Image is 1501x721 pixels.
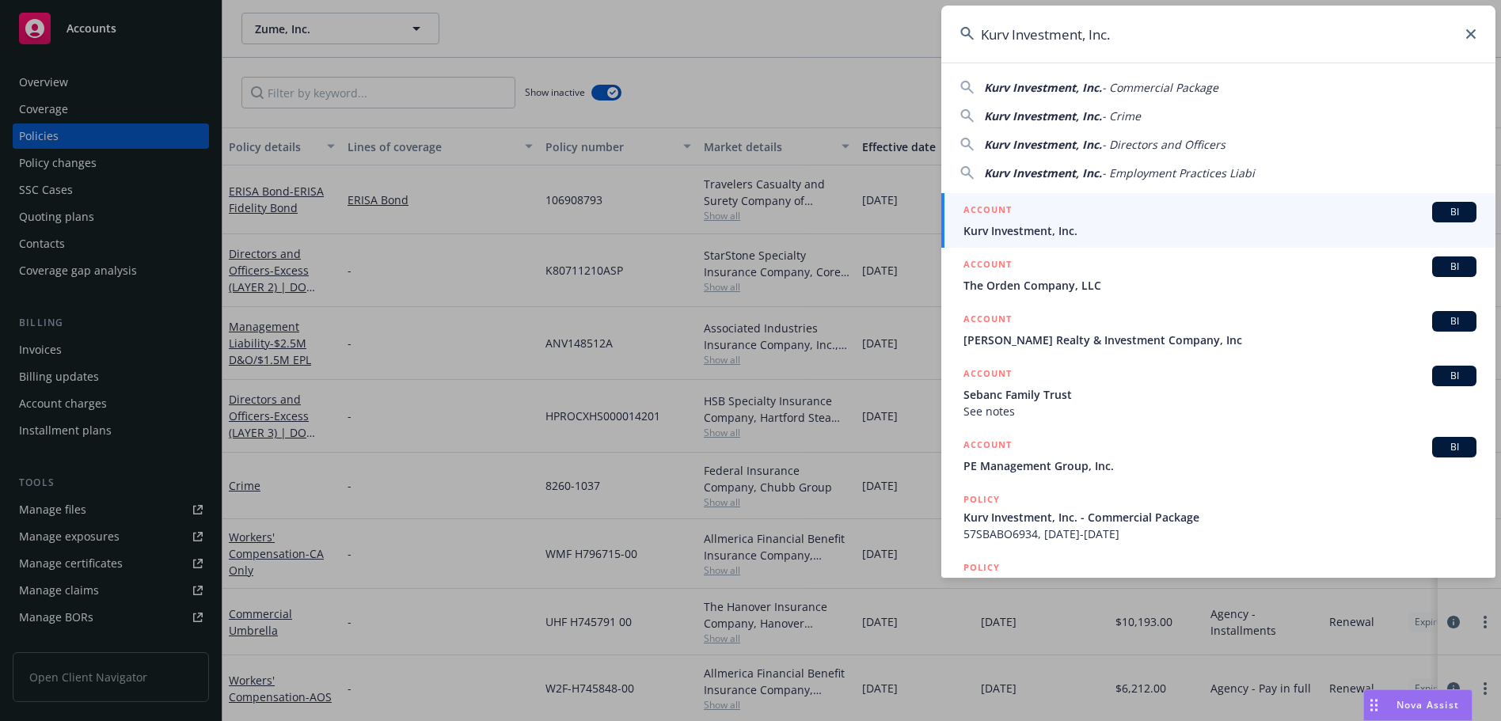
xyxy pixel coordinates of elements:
h5: POLICY [963,560,1000,575]
span: Nova Assist [1396,698,1459,712]
span: BI [1438,260,1470,274]
a: POLICYKurv Investment, Inc. - Commercial Package57SBABO6934, [DATE]-[DATE] [941,483,1495,551]
span: Kurv Investment, Inc. [984,165,1102,180]
span: - Commercial Package [1102,80,1218,95]
span: - Employment Practices Liabi [1102,165,1255,180]
a: ACCOUNTBISebanc Family TrustSee notes [941,357,1495,428]
span: - Crime [1102,108,1141,123]
span: - Directors and Officers [1102,137,1225,152]
h5: ACCOUNT [963,202,1012,221]
div: Drag to move [1364,690,1384,720]
span: Kurv Investment, Inc. [984,108,1102,123]
span: Kurv Investment, Inc. [963,222,1476,239]
span: BI [1438,314,1470,328]
span: The Orden Company, LLC [963,277,1476,294]
h5: POLICY [963,491,1000,507]
h5: ACCOUNT [963,366,1012,385]
h5: ACCOUNT [963,256,1012,275]
input: Search... [941,6,1495,63]
span: Kurv Investment, Inc. [984,137,1102,152]
span: BI [1438,369,1470,383]
span: BI [1438,440,1470,454]
h5: ACCOUNT [963,311,1012,330]
span: BI [1438,205,1470,219]
button: Nova Assist [1363,689,1472,721]
a: ACCOUNTBIPE Management Group, Inc. [941,428,1495,483]
a: ACCOUNTBI[PERSON_NAME] Realty & Investment Company, Inc [941,302,1495,357]
span: Kurv Investment, Inc. [984,80,1102,95]
span: Kurv Investment, Inc. - Commercial Package [963,509,1476,526]
span: Kurv Investment, Inc. - Workers' Compensation [963,577,1476,594]
span: PE Management Group, Inc. [963,457,1476,474]
h5: ACCOUNT [963,437,1012,456]
span: 57SBABO6934, [DATE]-[DATE] [963,526,1476,542]
span: [PERSON_NAME] Realty & Investment Company, Inc [963,332,1476,348]
a: POLICYKurv Investment, Inc. - Workers' Compensation [941,551,1495,619]
a: ACCOUNTBIThe Orden Company, LLC [941,248,1495,302]
span: Sebanc Family Trust [963,386,1476,403]
span: See notes [963,403,1476,419]
a: ACCOUNTBIKurv Investment, Inc. [941,193,1495,248]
